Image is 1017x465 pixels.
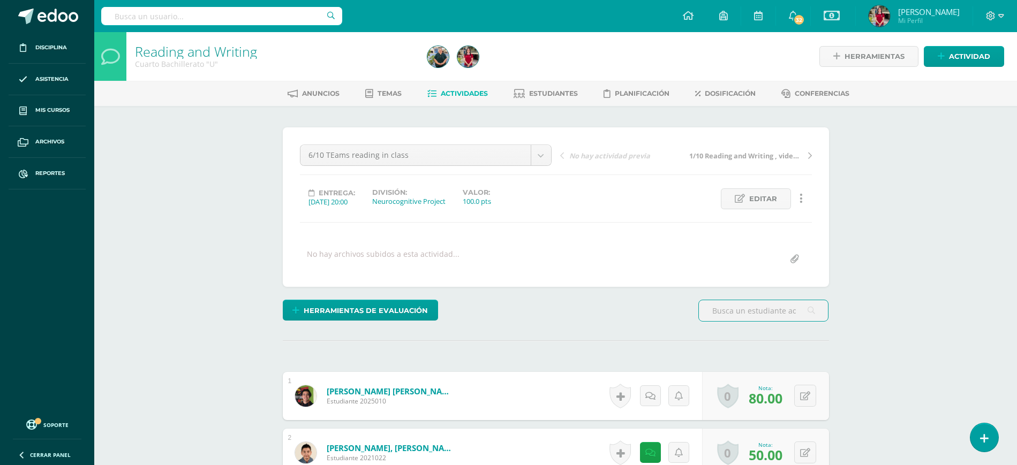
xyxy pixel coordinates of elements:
span: [PERSON_NAME] [898,6,960,17]
a: Actividad [924,46,1004,67]
a: Mis cursos [9,95,86,127]
a: 0 [717,440,739,465]
span: 32 [793,14,805,26]
div: Cuarto Bachillerato 'U' [135,59,415,69]
span: Cerrar panel [30,451,71,459]
span: Dosificación [705,89,756,97]
span: Editar [749,189,777,209]
a: Estudiantes [514,85,578,102]
span: Actividades [441,89,488,97]
div: Neurocognitive Project [372,196,446,206]
span: Herramientas [845,47,905,66]
input: Busca un usuario... [101,7,342,25]
a: [PERSON_NAME], [PERSON_NAME] [327,443,455,453]
span: 80.00 [749,389,782,407]
span: Entrega: [319,189,355,197]
input: Busca un estudiante aquí... [699,300,828,321]
span: Reportes [35,169,65,178]
img: 352c638b02aaae08c95ba80ed60c845f.png [457,46,479,67]
span: Actividad [949,47,990,66]
a: Anuncios [288,85,340,102]
a: 0 [717,384,739,408]
label: Valor: [463,188,491,196]
a: Dosificación [695,85,756,102]
span: Conferencias [795,89,849,97]
div: Nota: [749,441,782,448]
img: 4447a754f8b82caf5a355abd86508926.png [427,46,449,67]
a: Soporte [13,417,81,431]
img: 352c638b02aaae08c95ba80ed60c845f.png [869,5,890,27]
a: Conferencias [781,85,849,102]
a: Herramientas de evaluación [283,300,438,321]
a: Asistencia [9,64,86,95]
span: 50.00 [749,446,782,464]
span: 6/10 TEams reading in class [308,145,523,165]
span: Herramientas de evaluación [304,301,428,321]
a: 1/10 Reading and Writing , video transcription in class [686,150,812,161]
span: 1/10 Reading and Writing , video transcription in class [689,151,803,161]
img: 572862d19bee68d10ba56680a31d7164.png [295,442,317,463]
a: Temas [365,85,402,102]
div: No hay archivos subidos a esta actividad... [307,249,459,270]
span: Asistencia [35,75,69,83]
a: [PERSON_NAME] [PERSON_NAME] [327,386,455,397]
a: 6/10 TEams reading in class [300,145,551,165]
span: Archivos [35,138,64,146]
span: Estudiante 2025010 [327,397,455,406]
span: Temas [378,89,402,97]
a: Reportes [9,158,86,189]
div: [DATE] 20:00 [308,197,355,207]
label: División: [372,188,446,196]
a: Actividades [427,85,488,102]
img: b1b5c3d4f8297bb08657cb46f4e7b43e.png [295,385,317,407]
a: Archivos [9,126,86,158]
span: Anuncios [302,89,340,97]
a: Reading and Writing [135,42,257,60]
a: Planificación [604,85,669,102]
a: Herramientas [819,46,918,67]
span: Mi Perfil [898,16,960,25]
span: Estudiantes [529,89,578,97]
div: 100.0 pts [463,196,491,206]
div: Nota: [749,384,782,392]
span: Soporte [43,421,69,429]
h1: Reading and Writing [135,44,415,59]
span: Mis cursos [35,106,70,115]
span: No hay actividad previa [569,151,650,161]
span: Disciplina [35,43,67,52]
span: Estudiante 2021022 [327,453,455,462]
a: Disciplina [9,32,86,64]
span: Planificación [615,89,669,97]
